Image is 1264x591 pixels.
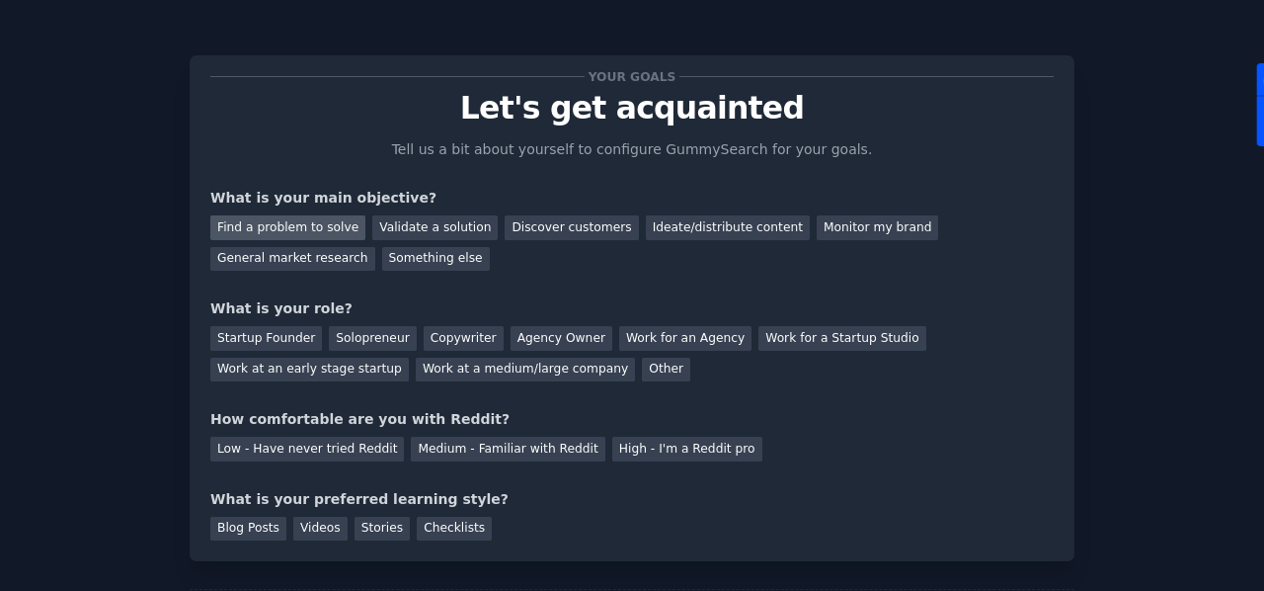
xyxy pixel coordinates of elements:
div: General market research [210,247,375,272]
div: Copywriter [424,326,504,351]
div: Low - Have never tried Reddit [210,437,404,462]
div: Checklists [417,517,492,542]
div: What is your role? [210,298,1054,319]
div: Stories [355,517,410,542]
div: Monitor my brand [817,215,938,240]
span: Your goals [585,66,679,87]
div: Agency Owner [511,326,612,351]
div: Startup Founder [210,326,322,351]
div: Find a problem to solve [210,215,365,240]
div: Videos [293,517,348,542]
div: Work for an Agency [619,326,751,351]
div: Validate a solution [372,215,498,240]
div: Work at an early stage startup [210,358,409,382]
div: Other [642,358,690,382]
div: Medium - Familiar with Reddit [411,437,604,462]
div: Something else [382,247,490,272]
div: What is your main objective? [210,188,1054,209]
div: High - I'm a Reddit pro [612,437,762,462]
div: Solopreneur [329,326,416,351]
p: Let's get acquainted [210,91,1054,126]
div: Blog Posts [210,517,286,542]
p: Tell us a bit about yourself to configure GummySearch for your goals. [383,139,881,160]
div: Work at a medium/large company [416,358,635,382]
div: How comfortable are you with Reddit? [210,409,1054,430]
div: Ideate/distribute content [646,215,810,240]
div: Discover customers [505,215,638,240]
div: Work for a Startup Studio [758,326,925,351]
div: What is your preferred learning style? [210,489,1054,510]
